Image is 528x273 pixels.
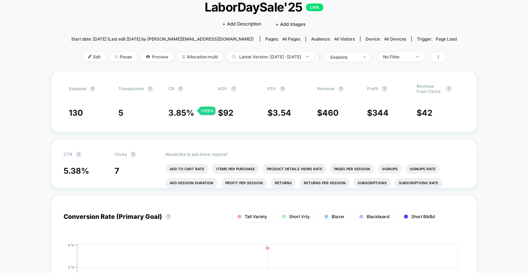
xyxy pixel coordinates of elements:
[90,86,95,92] button: ?
[289,214,310,219] span: Short Vrty
[300,178,350,188] li: Returns Per Session
[166,178,218,188] li: Avg Session Duration
[367,214,389,219] span: Blackboard
[317,86,335,91] span: Revenue
[218,86,227,91] span: AOV
[372,108,389,118] span: 344
[115,55,118,58] img: end
[282,36,300,42] span: all pages
[109,52,137,62] span: Pause
[69,86,86,91] span: Sessions
[71,36,254,42] span: Start date: [DATE] (Last edit [DATE] by [PERSON_NAME][EMAIL_ADDRESS][DOMAIN_NAME])
[338,86,344,92] button: ?
[83,52,106,62] span: Edit
[227,52,314,62] span: Latest Version: [DATE] - [DATE]
[416,56,419,57] img: end
[411,214,435,219] span: Short BlkBd
[378,164,402,174] li: Signups
[245,214,267,219] span: Tall Variety
[265,36,300,42] div: Pages:
[69,108,83,118] span: 130
[317,108,339,118] span: $
[405,164,440,174] li: Signups Rate
[267,86,276,91] span: PSV
[332,214,345,219] span: Blazer
[130,152,136,157] button: ?
[115,166,119,176] span: 7
[311,36,355,42] div: Audience:
[231,86,236,92] button: ?
[88,55,91,58] img: edit
[353,178,391,188] li: Subscriptions
[280,86,285,92] button: ?
[422,108,432,118] span: 42
[118,86,144,91] span: Transactions
[395,178,442,188] li: Subscriptions Rate
[166,164,208,174] li: Add To Cart Rate
[115,152,127,157] span: Clicks
[218,108,233,118] span: $
[436,36,457,42] span: Page Load
[330,164,374,174] li: Pages Per Session
[223,108,233,118] span: 92
[276,21,306,27] span: + Add Images
[212,164,259,174] li: Items Per Purchase
[417,108,432,118] span: $
[384,36,406,42] span: all devices
[221,178,267,188] li: Profit Per Session
[306,56,309,57] img: end
[147,86,153,92] button: ?
[363,56,366,58] img: end
[168,108,194,118] span: 3.85 %
[182,55,185,59] img: rebalance
[267,108,291,118] span: $
[317,52,325,62] span: |
[68,265,74,269] tspan: 3 %
[166,152,464,157] p: Would like to see more reports?
[273,108,291,118] span: 3.54
[306,3,323,11] p: LIVE
[168,86,174,91] span: CR
[417,84,442,94] span: Revenue From Clicks
[68,243,74,247] tspan: 4 %
[263,164,327,174] li: Product Details Views Rate
[177,52,223,62] span: Allocation: multi
[64,166,89,176] span: 5.38 %
[232,55,236,58] img: calendar
[64,152,72,157] span: CTR
[367,108,389,118] span: $
[166,214,171,220] button: ?
[199,107,215,115] div: + 125 %
[76,152,81,157] button: ?
[382,86,387,92] button: ?
[417,36,457,42] div: Trigger:
[178,86,183,92] button: ?
[222,21,262,28] span: + Add Description
[330,55,358,60] div: sessions
[322,108,339,118] span: 460
[334,36,355,42] span: All Visitors
[271,178,296,188] li: Returns
[118,108,123,118] span: 5
[360,36,411,42] span: Device:
[141,52,174,62] span: Preview
[383,54,411,59] div: No Filter
[367,86,378,91] span: Profit
[446,86,452,92] button: ?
